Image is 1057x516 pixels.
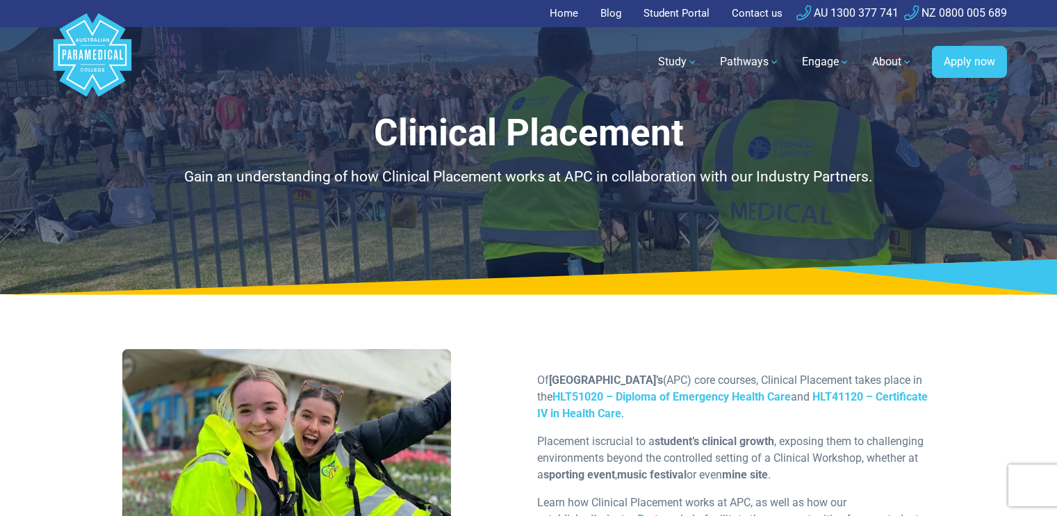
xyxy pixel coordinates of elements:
[543,468,615,481] strong: sporting event
[655,435,774,448] strong: student’s clinical growth
[791,390,810,403] span: and
[621,407,624,420] span: .
[537,390,928,420] a: HLT41120 – Certificate IV in Health Care
[552,390,791,403] a: HLT51020 – Diploma of Emergency Health Care
[650,42,706,81] a: Study
[864,42,921,81] a: About
[51,27,134,97] a: Australian Paramedical College
[712,42,788,81] a: Pathways
[794,42,858,81] a: Engage
[617,468,687,481] strong: music festival
[537,373,922,403] span: Of (APC) core courses, Clinical Placement takes place in the
[904,6,1007,19] a: NZ 0800 005 689
[932,46,1007,78] a: Apply now
[549,373,663,387] strong: [GEOGRAPHIC_DATA]’s
[796,6,899,19] a: AU 1300 377 741
[537,433,935,483] p: crucial to a , exposing them to challenging environments beyond the controlled setting of a Clini...
[122,111,935,155] h1: Clinical Placement
[122,166,935,188] p: Gain an understanding of how Clinical Placement works at APC in collaboration with our Industry P...
[537,435,600,448] span: Placement is
[722,468,768,481] strong: mine site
